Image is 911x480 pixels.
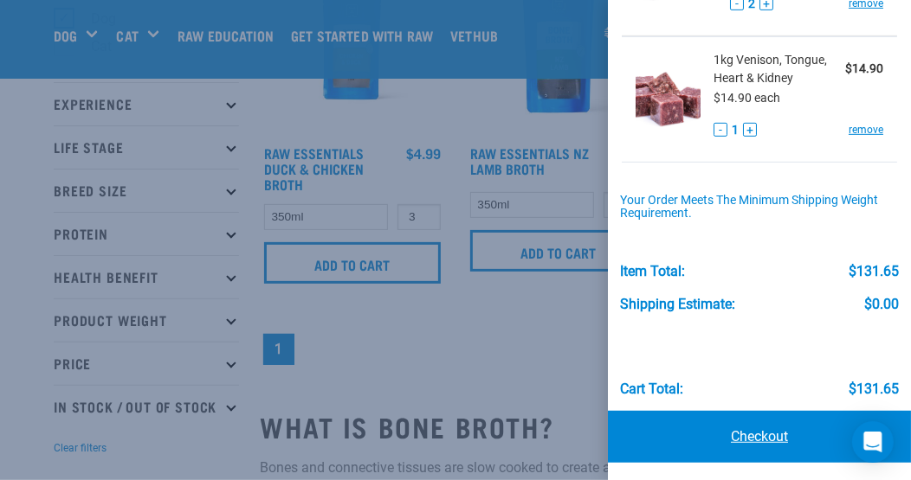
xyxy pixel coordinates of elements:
div: Item Total: [620,264,685,279]
span: 1 [732,121,739,139]
div: Open Intercom Messenger [852,421,894,463]
div: $131.65 [849,381,899,397]
img: Venison, Tongue, Heart & Kidney [636,51,701,140]
span: 1kg Venison, Tongue, Heart & Kidney [714,51,845,87]
div: $131.65 [849,264,899,279]
div: Cart total: [620,381,683,397]
strong: $14.90 [845,61,883,75]
button: + [743,123,757,137]
button: - [714,123,727,137]
div: $0.00 [864,297,899,312]
a: Checkout [608,411,911,463]
a: remove [849,122,883,138]
div: Your order meets the minimum shipping weight requirement. [620,194,900,221]
div: Shipping Estimate: [620,297,735,312]
span: $14.90 each [714,91,780,105]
